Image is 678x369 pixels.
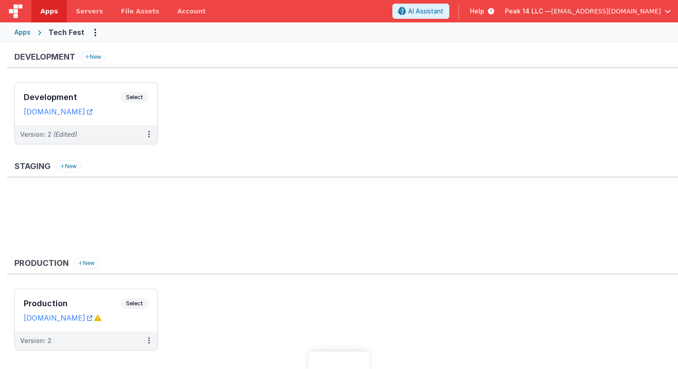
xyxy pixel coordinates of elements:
[74,257,99,269] button: New
[88,25,102,39] button: Options
[408,7,443,16] span: AI Assistant
[76,7,103,16] span: Servers
[505,7,551,16] span: Peak 14 LLC —
[121,7,160,16] span: File Assets
[121,298,148,309] span: Select
[24,299,121,308] h3: Production
[14,162,51,171] h3: Staging
[505,7,671,16] button: Peak 14 LLC — [EMAIL_ADDRESS][DOMAIN_NAME]
[81,51,105,63] button: New
[14,259,69,268] h3: Production
[53,130,77,138] span: (Edited)
[14,28,30,37] div: Apps
[470,7,484,16] span: Help
[20,130,77,139] div: Version: 2
[24,313,92,322] a: [DOMAIN_NAME]
[14,52,75,61] h3: Development
[121,92,148,103] span: Select
[551,7,661,16] span: [EMAIL_ADDRESS][DOMAIN_NAME]
[24,107,92,116] a: [DOMAIN_NAME]
[24,93,121,102] h3: Development
[20,336,52,345] div: Version: 2
[56,161,81,172] button: New
[48,27,84,38] div: Tech Fest
[392,4,449,19] button: AI Assistant
[40,7,58,16] span: Apps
